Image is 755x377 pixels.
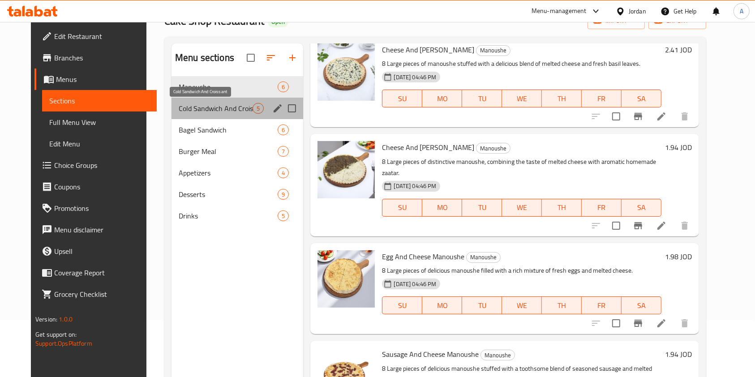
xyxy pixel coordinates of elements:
div: Desserts9 [172,184,304,205]
a: Coverage Report [34,262,157,283]
span: 6 [278,83,288,91]
span: Manoushe [476,45,510,56]
span: WE [506,201,538,214]
span: Sort sections [260,47,282,69]
span: MO [426,299,459,312]
a: Branches [34,47,157,69]
div: items [253,103,264,114]
a: Support.OpsPlatform [35,338,92,349]
span: MO [426,201,459,214]
div: Appetizers4 [172,162,304,184]
span: TH [545,201,578,214]
button: SU [382,296,422,314]
a: Edit Restaurant [34,26,157,47]
button: TH [542,199,582,217]
span: Edit Menu [49,138,150,149]
span: Coupons [54,181,150,192]
p: 8 Large pieces of delicious manoushe filled with a rich mixture of fresh eggs and melted cheese. [382,265,661,276]
span: SU [386,299,419,312]
span: 5 [253,104,263,113]
span: Bagel Sandwich [179,124,278,135]
button: SA [622,90,661,107]
span: 4 [278,169,288,177]
span: SA [625,201,658,214]
div: Drinks5 [172,205,304,227]
h6: 1.94 JOD [665,141,692,154]
button: WE [502,199,542,217]
div: Burger Meal7 [172,141,304,162]
a: Promotions [34,197,157,219]
button: SA [622,296,661,314]
div: Burger Meal [179,146,278,157]
a: Menus [34,69,157,90]
button: edit [271,102,284,115]
div: items [278,189,289,200]
span: TH [545,92,578,105]
span: TU [466,201,498,214]
a: Sections [42,90,157,111]
p: 8 Large pieces of manoushe stuffed with a delicious blend of melted cheese and fresh basil leaves. [382,58,661,69]
span: FR [585,201,618,214]
button: SA [622,199,661,217]
span: Manoushe [476,143,510,154]
span: Coverage Report [54,267,150,278]
span: 5 [278,212,288,220]
span: Edit Restaurant [54,31,150,42]
span: Cheese And [PERSON_NAME] [382,43,474,56]
h6: 1.94 JOD [665,348,692,360]
span: MO [426,92,459,105]
span: 6 [278,126,288,134]
span: WE [506,299,538,312]
span: Manoushe [179,81,278,92]
button: SU [382,199,422,217]
button: TU [462,296,502,314]
span: [DATE] 04:46 PM [390,182,440,190]
button: Branch-specific-item [627,106,649,127]
span: Cheese And [PERSON_NAME] [382,141,474,154]
span: Manoushe [467,252,500,262]
span: FR [585,92,618,105]
div: Manoushe [476,45,510,56]
span: A [740,6,743,16]
button: FR [582,199,622,217]
button: TH [542,296,582,314]
span: Promotions [54,203,150,214]
span: Menu disclaimer [54,224,150,235]
span: Sections [49,95,150,106]
button: WE [502,90,542,107]
div: items [278,146,289,157]
nav: Menu sections [172,73,304,230]
button: Branch-specific-item [627,215,649,236]
span: FR [585,299,618,312]
span: Cold Sandwich And Croissant [179,103,253,114]
span: [DATE] 04:46 PM [390,73,440,81]
div: items [278,210,289,221]
div: Menu-management [532,6,587,17]
span: TH [545,299,578,312]
span: Drinks [179,210,278,221]
div: Manoushe6 [172,76,304,98]
img: Cheese And Basil Manoushe [317,43,375,101]
span: Egg And Cheese Manoushe [382,250,464,263]
span: Select to update [607,107,626,126]
button: TU [462,90,502,107]
a: Edit Menu [42,133,157,154]
span: Manoushe [481,350,515,360]
span: [DATE] 04:46 PM [390,280,440,288]
img: Egg And Cheese Manoushe [317,250,375,308]
button: delete [674,215,695,236]
span: Full Menu View [49,117,150,128]
button: MO [422,296,462,314]
span: Branches [54,52,150,63]
div: items [278,167,289,178]
span: Version: [35,313,57,325]
button: MO [422,199,462,217]
a: Upsell [34,240,157,262]
span: export [656,15,699,26]
a: Grocery Checklist [34,283,157,305]
p: 8 Large pieces of distinctive manoushe, combining the taste of melted cheese with aromatic homema... [382,156,661,179]
h6: 1.98 JOD [665,250,692,263]
div: Cold Sandwich And Croissant5edit [172,98,304,119]
span: Get support on: [35,329,77,340]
